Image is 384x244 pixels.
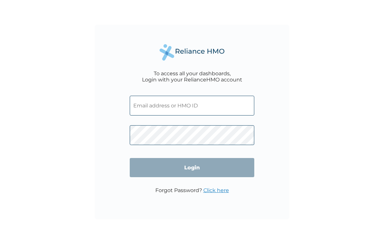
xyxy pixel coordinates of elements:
[160,44,224,61] img: Reliance Health's Logo
[203,187,229,193] a: Click here
[130,96,254,116] input: Email address or HMO ID
[130,158,254,177] input: Login
[142,70,242,83] div: To access all your dashboards, Login with your RelianceHMO account
[155,187,229,193] p: Forgot Password?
